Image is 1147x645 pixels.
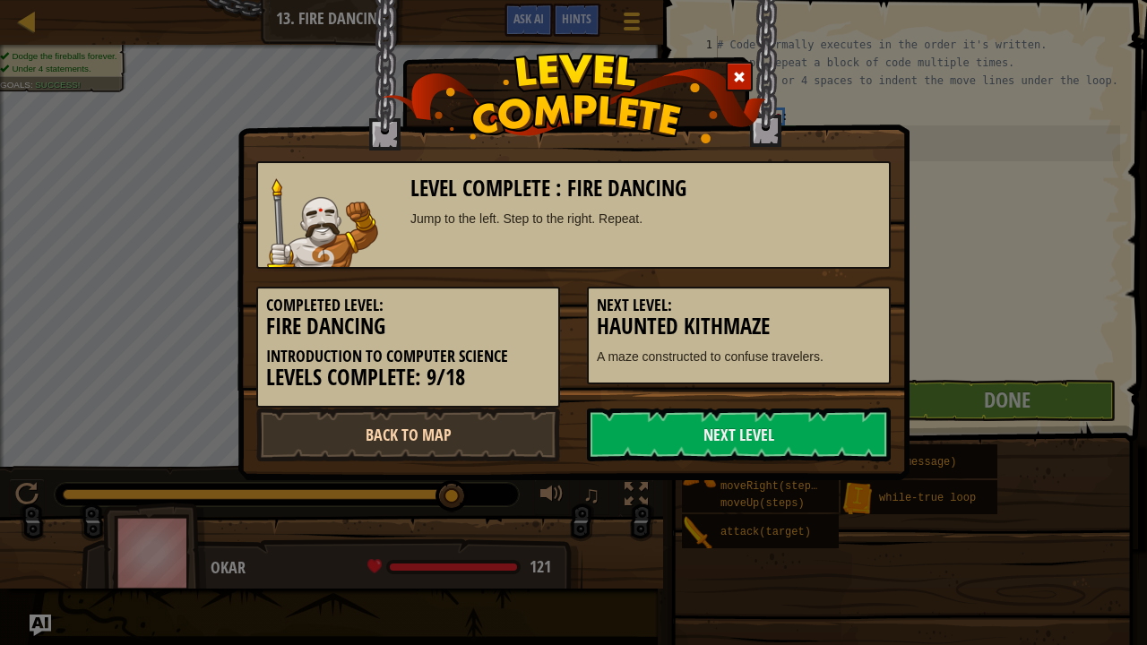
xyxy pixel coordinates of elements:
[597,297,881,314] h5: Next Level:
[587,408,891,461] a: Next Level
[267,178,378,267] img: goliath.png
[266,348,550,365] h5: Introduction to Computer Science
[266,297,550,314] h5: Completed Level:
[597,314,881,339] h3: Haunted Kithmaze
[597,348,881,365] p: A maze constructed to confuse travelers.
[410,210,881,228] div: Jump to the left. Step to the right. Repeat.
[256,408,560,461] a: Back to Map
[410,176,881,201] h3: Level Complete : Fire Dancing
[266,314,550,339] h3: Fire Dancing
[382,53,766,143] img: level_complete.png
[266,365,550,390] h3: Levels Complete: 9/18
